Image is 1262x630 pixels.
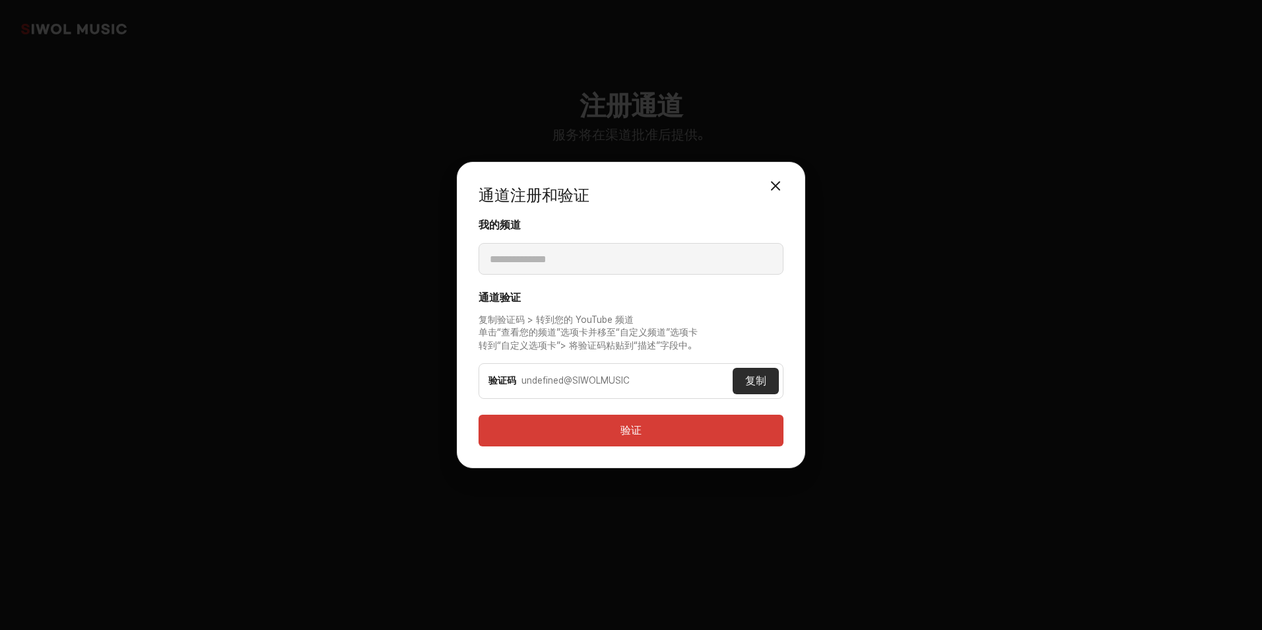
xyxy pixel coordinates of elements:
[479,218,783,232] label: 必填
[479,291,783,305] strong: 通道验证
[479,314,783,353] p: 复制验证码 > 转到您的 YouTube 频道 单击“查看您的频道”选项卡并移至“自定义频道”选项卡 转到“自定义选项卡”> 将验证码粘贴到“描述”字段中。
[483,374,521,388] strong: 验证码
[762,173,789,199] button: 关闭模态
[733,368,779,394] button: 复制
[521,374,733,388] div: undefined@SIWOLMUSIC
[479,184,589,218] h4: 通道注册和验证
[479,415,783,446] button: 验证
